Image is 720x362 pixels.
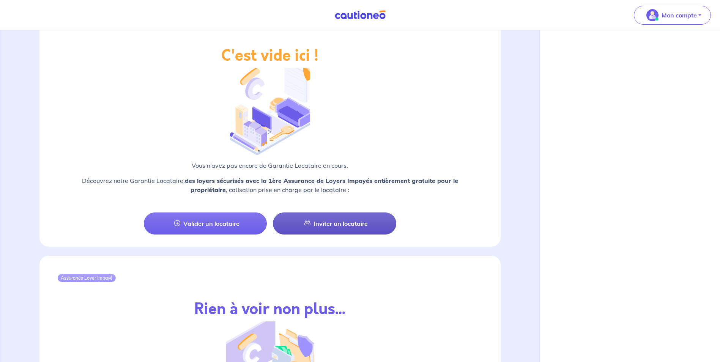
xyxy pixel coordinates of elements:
[634,6,711,25] button: illu_account_valid_menu.svgMon compte
[58,161,482,170] p: Vous n’avez pas encore de Garantie Locataire en cours.
[221,47,318,65] h2: C'est vide ici !
[662,11,697,20] p: Mon compte
[185,177,458,194] strong: des loyers sécurisés avec la 1ère Assurance de Loyers Impayés entièrement gratuite pour le propri...
[58,176,482,194] p: Découvrez notre Garantie Locataire, , cotisation prise en charge par le locataire :
[646,9,659,21] img: illu_account_valid_menu.svg
[194,300,345,318] h2: Rien à voir non plus...
[58,274,116,282] div: Assurance Loyer Impayé
[230,62,310,155] img: illu_empty_gl.png
[273,212,396,235] a: Inviter un locataire
[144,212,267,235] a: Valider un locataire
[332,10,389,20] img: Cautioneo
